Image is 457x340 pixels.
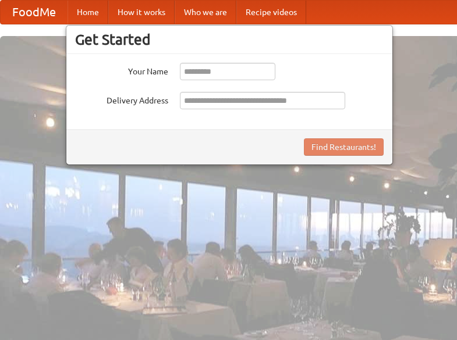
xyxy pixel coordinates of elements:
[175,1,236,24] a: Who we are
[75,92,168,106] label: Delivery Address
[68,1,108,24] a: Home
[75,63,168,77] label: Your Name
[1,1,68,24] a: FoodMe
[236,1,306,24] a: Recipe videos
[108,1,175,24] a: How it works
[304,138,384,156] button: Find Restaurants!
[75,31,384,48] h3: Get Started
